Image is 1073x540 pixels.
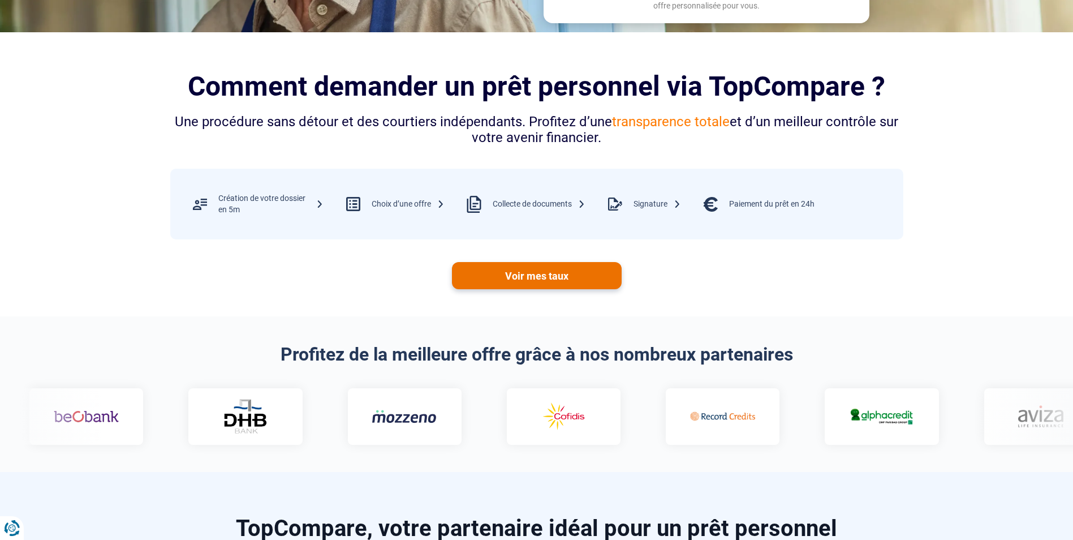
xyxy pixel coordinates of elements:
[634,199,681,210] div: Signature
[847,406,912,426] img: Alphacredit
[170,71,903,102] h2: Comment demander un prêt personnel via TopCompare ?
[170,344,903,365] h2: Profitez de la meilleure offre grâce à nos nombreux partenaires
[51,400,117,433] img: Beobank
[528,400,593,433] img: Cofidis
[170,517,903,540] h2: TopCompare, votre partenaire idéal pour un prêt personnel
[218,193,324,215] div: Création de votre dossier en 5m
[220,399,265,434] img: DHB Bank
[372,199,445,210] div: Choix d’une offre
[170,114,903,147] div: Une procédure sans détour et des courtiers indépendants. Profitez d’une et d’un meilleur contrôle...
[452,262,622,289] a: Voir mes taux
[688,400,753,433] img: Record credits
[612,114,730,130] span: transparence totale
[729,199,815,210] div: Paiement du prêt en 24h
[493,199,585,210] div: Collecte de documents
[369,409,434,423] img: Mozzeno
